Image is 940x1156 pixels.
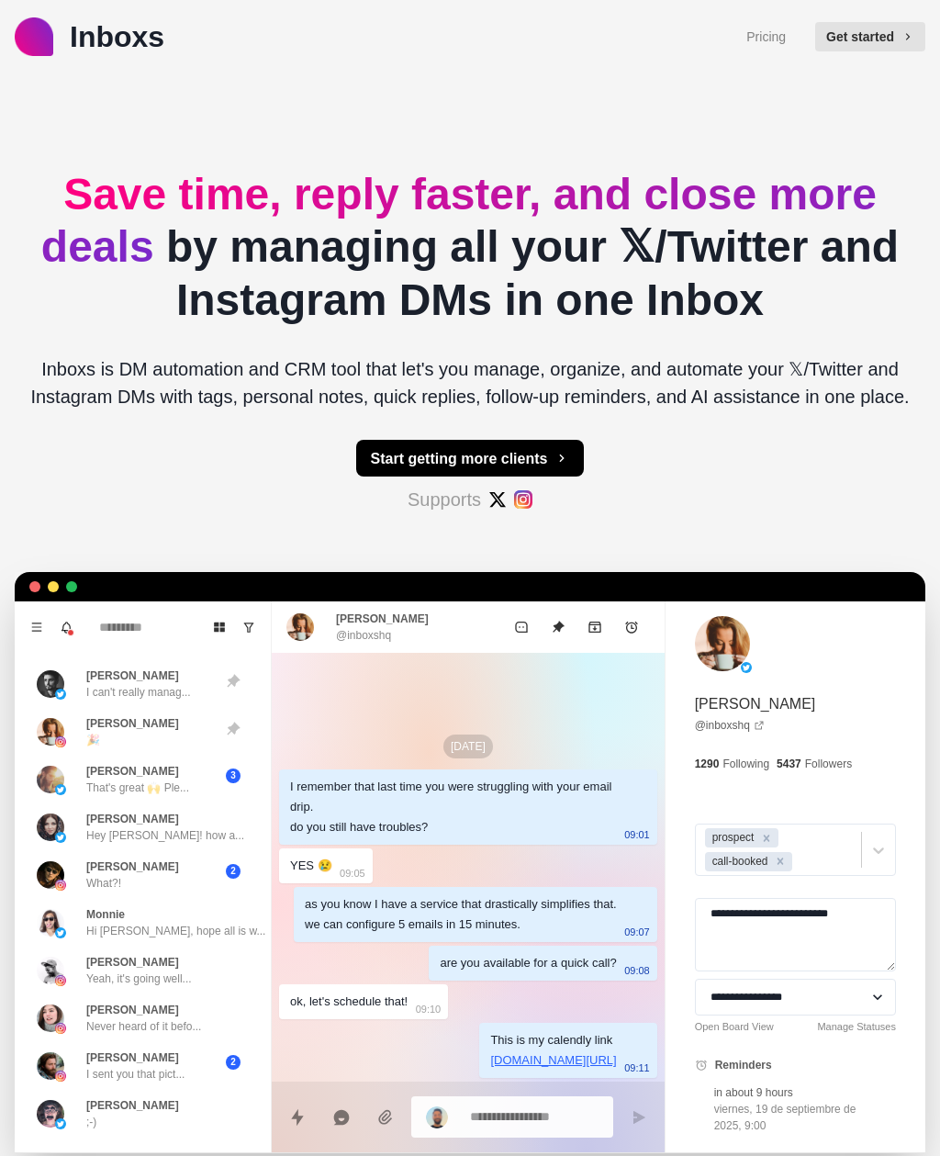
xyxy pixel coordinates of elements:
a: Open Board View [695,1019,774,1035]
p: [PERSON_NAME] [86,1097,179,1114]
button: Quick replies [279,1099,316,1136]
p: Never heard of it befo... [86,1018,201,1035]
p: Hey [PERSON_NAME]! how a... [86,827,244,844]
img: picture [37,766,64,793]
img: picture [37,670,64,698]
img: picture [426,1106,448,1128]
span: 3 [226,769,241,783]
p: Reminders [715,1057,772,1073]
p: 09:01 [624,825,650,845]
span: Save time, reply faster, and close more deals [41,170,877,272]
img: picture [695,616,750,671]
h2: by managing all your 𝕏/Twitter and Instagram DMs in one Inbox [15,168,925,327]
div: prospect [707,828,757,847]
span: 2 [226,864,241,879]
p: [PERSON_NAME] [695,693,816,715]
p: [PERSON_NAME] [86,763,179,780]
img: picture [55,1071,66,1082]
p: 09:11 [624,1058,650,1078]
button: Menu [22,612,51,642]
p: 1290 [695,756,720,772]
p: 🎉 [86,732,100,748]
a: @inboxshq [695,717,765,734]
button: Send message [621,1099,657,1136]
div: Remove call-booked [770,852,790,871]
img: picture [37,718,64,746]
img: picture [37,861,64,889]
div: Remove prospect [756,828,777,847]
img: picture [286,613,314,641]
img: picture [55,880,66,891]
p: [DOMAIN_NAME][URL] [490,1050,616,1071]
p: [PERSON_NAME] [86,859,179,875]
p: Inboxs [70,15,164,59]
button: Get started [815,22,925,51]
p: ;-) [86,1114,96,1130]
img: picture [55,1118,66,1129]
div: ok, let's schedule that! [290,992,408,1012]
div: This is my calendly link [490,1030,616,1071]
img: picture [55,832,66,843]
p: I can't really manag... [86,684,191,701]
img: picture [55,927,66,938]
img: picture [55,1023,66,1034]
button: Board View [205,612,234,642]
img: picture [37,1052,64,1080]
p: What?! [86,875,121,892]
p: Yeah, it's going well... [86,971,192,987]
a: Pricing [746,28,786,47]
a: logoInboxs [15,15,164,59]
p: [PERSON_NAME] [336,611,429,627]
img: picture [55,975,66,986]
img: picture [55,689,66,700]
p: 5437 [777,756,801,772]
p: [PERSON_NAME] [86,715,179,732]
p: Monnie [86,906,125,923]
div: YES 😢 [290,856,332,876]
button: Add media [367,1099,404,1136]
p: [PERSON_NAME] [86,1049,179,1066]
p: That's great 🙌 Ple... [86,780,189,796]
p: I sent you that pict... [86,1066,185,1083]
button: Mark as unread [503,609,540,645]
p: Following [722,756,769,772]
img: logo [15,17,53,56]
img: picture [741,662,752,673]
button: Reply with AI [323,1099,360,1136]
img: # [488,490,507,509]
button: Start getting more clients [356,440,585,477]
p: Supports [408,486,481,513]
img: picture [37,1100,64,1128]
p: [DATE] [443,735,493,758]
p: [PERSON_NAME] [86,668,179,684]
p: [PERSON_NAME] [86,954,179,971]
p: @inboxshq [336,627,391,644]
p: in about 9 hours [714,1084,863,1101]
img: picture [37,957,64,984]
span: 2 [226,1055,241,1070]
div: call-booked [707,852,771,871]
img: picture [37,909,64,937]
button: Archive [576,609,613,645]
img: picture [55,784,66,795]
a: Manage Statuses [817,1019,896,1035]
img: picture [37,814,64,841]
img: # [514,490,532,509]
p: Inboxs is DM automation and CRM tool that let's you manage, organize, and automate your 𝕏/Twitter... [15,355,925,410]
p: 09:10 [416,999,442,1019]
p: [PERSON_NAME] [86,811,179,827]
div: are you available for a quick call? [440,953,616,973]
p: 09:05 [340,863,365,883]
div: I remember that last time you were struggling with your email drip. do you still have troubles? [290,777,617,837]
img: picture [55,736,66,747]
button: Unpin [540,609,576,645]
div: as you know I have a service that drastically simplifies that. we can configure 5 emails in 15 mi... [305,894,617,935]
p: Hi [PERSON_NAME], hope all is w... [86,923,265,939]
img: picture [37,1004,64,1032]
button: Notifications [51,612,81,642]
p: viernes, 19 de septiembre de 2025, 9:00 [714,1101,863,1134]
p: 09:07 [624,922,650,942]
p: [PERSON_NAME] [86,1002,179,1018]
button: Show unread conversations [234,612,263,642]
button: Add reminder [613,609,650,645]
